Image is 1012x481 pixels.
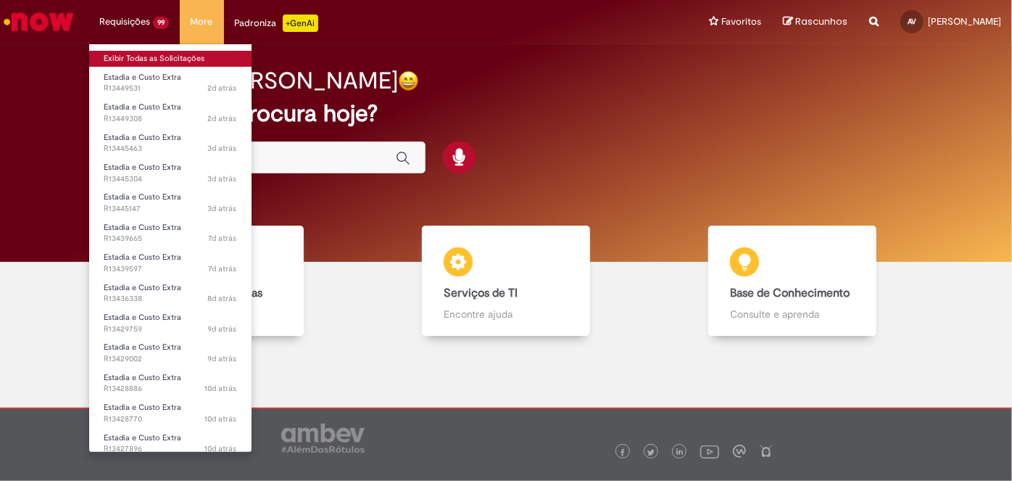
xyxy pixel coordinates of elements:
[208,353,237,364] time: 19/08/2025 14:50:50
[676,448,684,457] img: logo_footer_linkedin.png
[104,414,237,425] span: R13428770
[104,402,181,413] span: Estadia e Custo Extra
[99,15,150,29] span: Requisições
[209,263,237,274] span: 7d atrás
[733,445,746,458] img: logo_footer_workplace.png
[89,310,252,337] a: Aberto R13429759 : Estadia e Custo Extra
[1,7,76,36] img: ServiceNow
[444,286,518,300] b: Serviços de TI
[208,173,237,184] span: 3d atrás
[235,15,318,32] div: Padroniza
[730,286,850,300] b: Base de Conhecimento
[730,307,855,321] p: Consulte e aprenda
[89,280,252,307] a: Aberto R13436338 : Estadia e Custo Extra
[283,15,318,32] p: +GenAi
[104,132,181,143] span: Estadia e Custo Extra
[209,263,237,274] time: 22/08/2025 11:56:02
[208,83,237,94] time: 26/08/2025 16:29:50
[205,443,237,454] time: 19/08/2025 11:03:40
[208,324,237,334] time: 19/08/2025 16:45:44
[208,293,237,304] time: 21/08/2025 13:41:20
[205,414,237,424] span: 10d atrás
[104,252,181,263] span: Estadia e Custo Extra
[89,99,252,126] a: Aberto R13449308 : Estadia e Custo Extra
[89,70,252,96] a: Aberto R13449531 : Estadia e Custo Extra
[104,324,237,335] span: R13429759
[783,15,847,29] a: Rascunhos
[157,286,262,300] b: Catálogo de Ofertas
[209,233,237,244] time: 22/08/2025 12:10:10
[208,353,237,364] span: 9d atrás
[208,173,237,184] time: 25/08/2025 16:10:48
[104,72,181,83] span: Estadia e Custo Extra
[89,400,252,427] a: Aberto R13428770 : Estadia e Custo Extra
[208,324,237,334] span: 9d atrás
[104,203,237,215] span: R13445147
[191,15,213,29] span: More
[205,443,237,454] span: 10d atrás
[104,102,181,112] span: Estadia e Custo Extra
[700,442,719,461] img: logo_footer_youtube.png
[89,130,252,157] a: Aberto R13445463 : Estadia e Custo Extra
[89,160,252,186] a: Aberto R13445304 : Estadia e Custo Extra
[104,443,237,455] span: R13427896
[89,250,252,276] a: Aberto R13439597 : Estadia e Custo Extra
[208,113,237,124] span: 2d atrás
[104,383,237,395] span: R13428886
[88,44,252,453] ul: Requisições
[398,70,419,91] img: happy-face.png
[760,445,773,458] img: logo_footer_naosei.png
[104,342,181,353] span: Estadia e Custo Extra
[89,189,252,216] a: Aberto R13445147 : Estadia e Custo Extra
[205,383,237,394] time: 19/08/2025 14:26:38
[104,192,181,202] span: Estadia e Custo Extra
[89,340,252,366] a: Aberto R13429002 : Estadia e Custo Extra
[650,226,936,337] a: Base de Conhecimento Consulte e aprenda
[795,15,847,28] span: Rascunhos
[281,424,365,453] img: logo_footer_ambev_rotulo_gray.png
[205,414,237,424] time: 19/08/2025 14:05:05
[908,17,916,26] span: AV
[104,293,237,305] span: R13436338
[104,162,181,173] span: Estadia e Custo Extra
[208,293,237,304] span: 8d atrás
[208,143,237,154] span: 3d atrás
[104,143,237,155] span: R13445463
[104,83,237,94] span: R13449531
[89,220,252,247] a: Aberto R13439665 : Estadia e Custo Extra
[444,307,568,321] p: Encontre ajuda
[104,173,237,185] span: R13445304
[209,233,237,244] span: 7d atrás
[89,370,252,397] a: Aberto R13428886 : Estadia e Custo Extra
[362,226,649,337] a: Serviços de TI Encontre ajuda
[89,51,252,67] a: Exibir Todas as Solicitações
[104,233,237,244] span: R13439665
[208,83,237,94] span: 2d atrás
[104,432,181,443] span: Estadia e Custo Extra
[153,17,169,29] span: 99
[647,449,655,456] img: logo_footer_twitter.png
[721,15,761,29] span: Favoritos
[104,101,908,126] h2: O que você procura hoje?
[104,372,181,383] span: Estadia e Custo Extra
[104,312,181,323] span: Estadia e Custo Extra
[208,203,237,214] time: 25/08/2025 15:51:27
[89,430,252,457] a: Aberto R13427896 : Estadia e Custo Extra
[205,383,237,394] span: 10d atrás
[104,353,237,365] span: R13429002
[208,113,237,124] time: 26/08/2025 16:01:26
[104,263,237,275] span: R13439597
[928,15,1001,28] span: [PERSON_NAME]
[619,449,626,456] img: logo_footer_facebook.png
[104,282,181,293] span: Estadia e Custo Extra
[208,143,237,154] time: 25/08/2025 16:34:56
[76,226,362,337] a: Catálogo de Ofertas Abra uma solicitação
[104,113,237,125] span: R13449308
[208,203,237,214] span: 3d atrás
[104,222,181,233] span: Estadia e Custo Extra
